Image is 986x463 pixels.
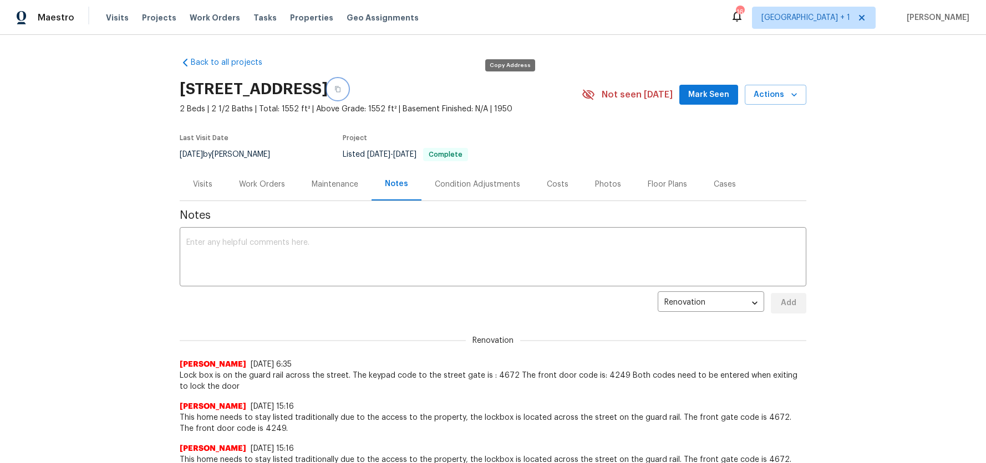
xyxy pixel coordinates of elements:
[385,178,408,189] div: Notes
[180,412,806,434] span: This home needs to stay listed traditionally due to the access to the property, the lockbox is lo...
[714,179,736,190] div: Cases
[190,12,240,23] span: Work Orders
[180,148,283,161] div: by [PERSON_NAME]
[466,335,520,346] span: Renovation
[688,88,729,102] span: Mark Seen
[180,401,246,412] span: [PERSON_NAME]
[180,359,246,370] span: [PERSON_NAME]
[347,12,419,23] span: Geo Assignments
[602,89,673,100] span: Not seen [DATE]
[547,179,568,190] div: Costs
[902,12,969,23] span: [PERSON_NAME]
[180,210,806,221] span: Notes
[595,179,621,190] div: Photos
[251,361,292,368] span: [DATE] 6:35
[424,151,467,158] span: Complete
[658,290,764,317] div: Renovation
[251,403,294,410] span: [DATE] 15:16
[648,179,687,190] div: Floor Plans
[180,443,246,454] span: [PERSON_NAME]
[745,85,806,105] button: Actions
[761,12,850,23] span: [GEOGRAPHIC_DATA] + 1
[343,135,367,141] span: Project
[343,151,468,158] span: Listed
[253,14,277,22] span: Tasks
[142,12,176,23] span: Projects
[180,84,328,95] h2: [STREET_ADDRESS]
[38,12,74,23] span: Maestro
[435,179,520,190] div: Condition Adjustments
[679,85,738,105] button: Mark Seen
[106,12,129,23] span: Visits
[736,7,744,18] div: 16
[367,151,390,158] span: [DATE]
[754,88,797,102] span: Actions
[239,179,285,190] div: Work Orders
[367,151,416,158] span: -
[193,179,212,190] div: Visits
[290,12,333,23] span: Properties
[312,179,358,190] div: Maintenance
[180,57,286,68] a: Back to all projects
[180,370,806,392] span: Lock box is on the guard rail across the street. The keypad code to the street gate is : 4672 The...
[180,135,228,141] span: Last Visit Date
[393,151,416,158] span: [DATE]
[180,104,582,115] span: 2 Beds | 2 1/2 Baths | Total: 1552 ft² | Above Grade: 1552 ft² | Basement Finished: N/A | 1950
[251,445,294,452] span: [DATE] 15:16
[180,151,203,158] span: [DATE]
